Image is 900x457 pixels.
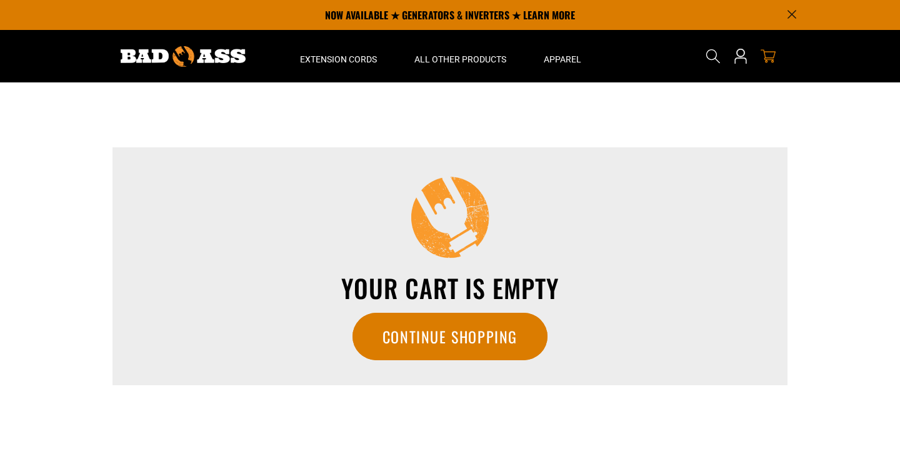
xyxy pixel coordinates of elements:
summary: Extension Cords [281,30,396,82]
span: Extension Cords [300,54,377,65]
h3: Your cart is empty [146,275,754,300]
a: Continue Shopping [352,313,547,360]
summary: Apparel [525,30,600,82]
img: Bad Ass Extension Cords [121,46,246,67]
span: Apparel [544,54,581,65]
summary: Search [703,46,723,66]
span: All Other Products [414,54,506,65]
summary: All Other Products [396,30,525,82]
